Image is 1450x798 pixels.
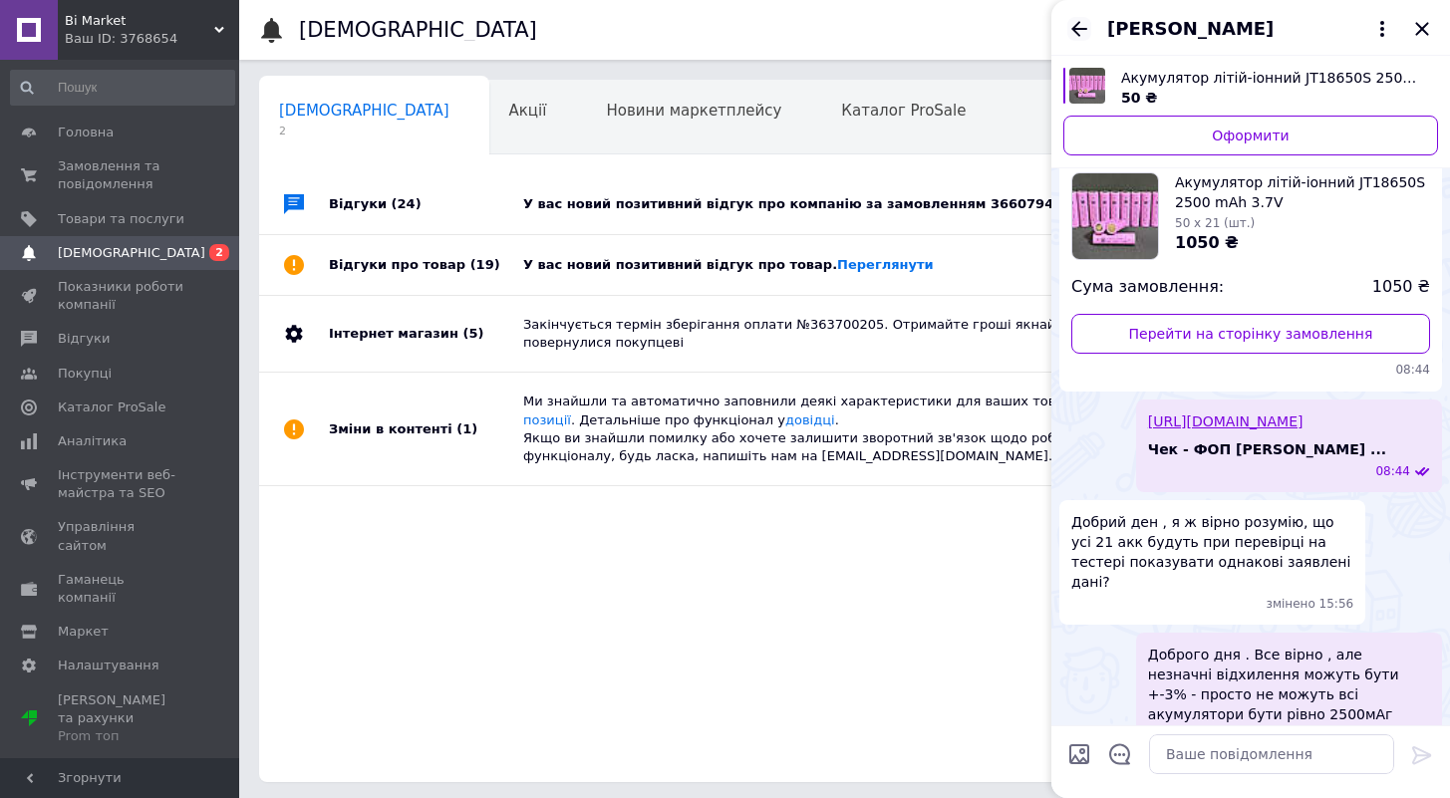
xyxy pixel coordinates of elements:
span: 08:44 12.10.2025 [1071,362,1430,379]
span: Товари та послуги [58,210,184,228]
span: Добрий ден , я ж вірно розумію, що усі 21 акк будуть при перевірці на тестері показувати однакові... [1071,512,1353,592]
button: Назад [1067,17,1091,41]
span: Bi Market [65,12,214,30]
span: [PERSON_NAME] [1107,16,1274,42]
button: Закрити [1410,17,1434,41]
span: [DEMOGRAPHIC_DATA] [58,244,205,262]
div: Ваш ID: 3768654 [65,30,239,48]
span: (1) [456,421,477,436]
div: У вас новий позитивний відгук про товар. [523,256,1211,274]
a: довідці [785,412,835,427]
span: Новини маркетплейсу [606,102,781,120]
span: Маркет [58,623,109,641]
a: [URL][DOMAIN_NAME] [1148,413,1304,429]
span: Головна [58,124,114,141]
div: Prom топ [58,727,184,745]
a: Переглянути позиції [523,394,1176,426]
img: 6593974371_w100_h100_akkumulyator-litij-ionnyj-jt18650s.jpg [1072,173,1158,259]
div: У вас новий позитивний відгук про компанію за замовленням 366079472. [523,195,1211,213]
span: Каталог ProSale [841,102,966,120]
span: Налаштування [58,657,159,674]
span: 50 x 21 (шт.) [1175,216,1255,230]
button: [PERSON_NAME] [1107,16,1394,42]
span: 50 ₴ [1121,90,1157,106]
span: [PERSON_NAME] та рахунки [58,691,184,746]
span: 08:44 12.10.2025 [1375,463,1410,480]
div: Закінчується термін зберігання оплати №363700205. Отримайте гроші якнайшвидше, щоб вони не поверн... [523,316,1211,352]
a: Переглянути [837,257,934,272]
a: Перейти на сторінку замовлення [1071,314,1430,354]
div: Відгуки про товар [329,235,523,295]
span: 1050 ₴ [1372,276,1430,299]
span: 15:56 12.10.2025 [1319,596,1354,613]
span: Сума замовлення: [1071,276,1224,299]
span: Покупці [58,365,112,383]
div: Зміни в контенті [329,373,523,485]
span: Замовлення та повідомлення [58,157,184,193]
img: 6593974371_w400_h400_akkumulyator-litij-ionnyj-jt18650s.jpg [1069,68,1105,104]
span: Управління сайтом [58,518,184,554]
h1: [DEMOGRAPHIC_DATA] [299,18,537,42]
span: Інструменти веб-майстра та SEO [58,466,184,502]
span: 2 [279,124,449,138]
span: Показники роботи компанії [58,278,184,314]
span: [DEMOGRAPHIC_DATA] [279,102,449,120]
span: Каталог ProSale [58,399,165,416]
span: (24) [392,196,422,211]
span: Відгуки [58,330,110,348]
span: Акумулятор літій-іонний JT18650S 2500 mAh 3.7V [1175,172,1430,212]
input: Пошук [10,70,235,106]
a: Оформити [1063,116,1438,155]
div: Інтернет магазин [329,296,523,372]
span: (19) [470,257,500,272]
span: (5) [462,326,483,341]
a: Переглянути товар [1063,68,1438,108]
div: Ми знайшли та автоматично заповнили деякі характеристики для ваших товарів. . Детальніше про функ... [523,393,1211,465]
span: Доброго дня . Все вірно , але незначні відхилення можуть бути +-3% - просто не можуть всі акумуля... [1148,645,1430,724]
span: Чек - ФОП [PERSON_NAME] ... [1148,439,1386,459]
button: Відкрити шаблони відповідей [1107,741,1133,767]
span: Акції [509,102,547,120]
div: Відгуки [329,174,523,234]
span: Акумулятор літій-іонний JT18650S 2500 mAh 3.7V [1121,68,1422,88]
span: 1050 ₴ [1175,233,1239,252]
span: змінено [1267,596,1319,613]
span: Гаманець компанії [58,571,184,607]
span: Аналітика [58,432,127,450]
span: 2 [209,244,229,261]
